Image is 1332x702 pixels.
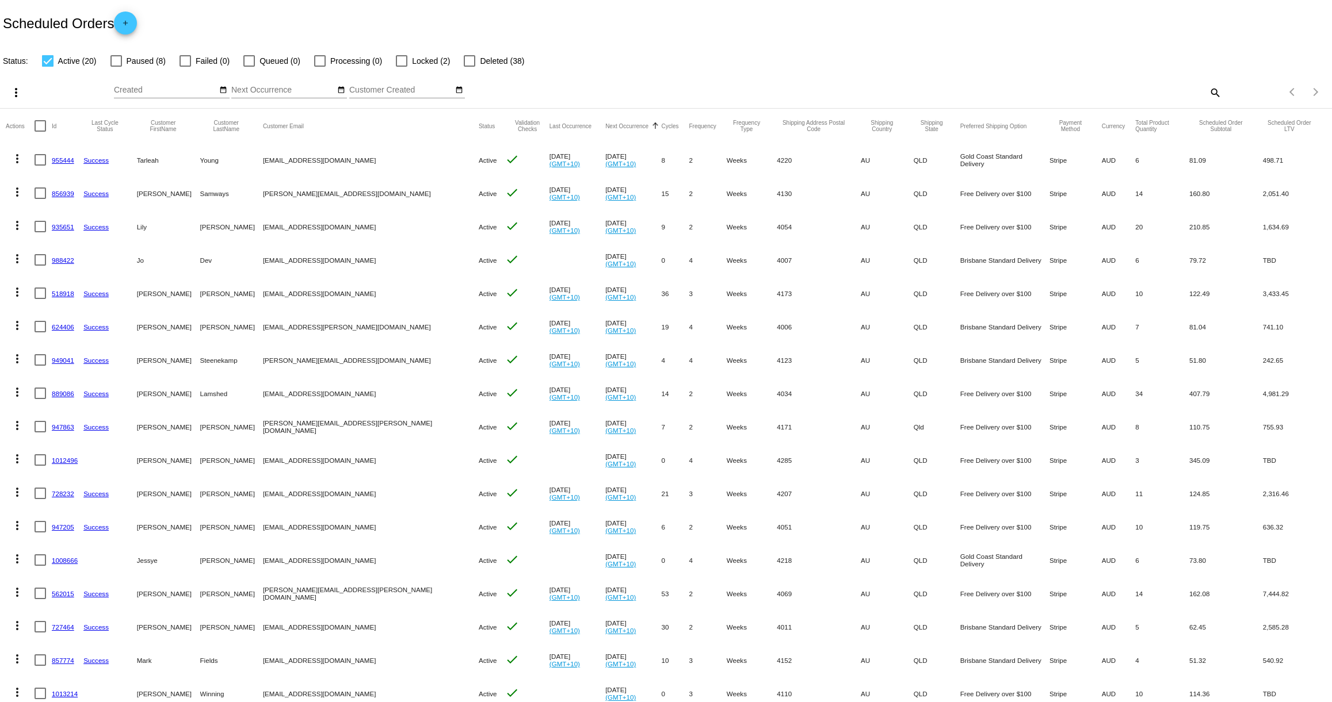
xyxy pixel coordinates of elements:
[861,243,914,277] mat-cell: AU
[1189,377,1263,410] mat-cell: 407.79
[1263,477,1326,510] mat-cell: 2,316.46
[10,319,24,332] mat-icon: more_vert
[661,177,689,210] mat-cell: 15
[200,210,263,243] mat-cell: [PERSON_NAME]
[549,193,580,201] a: (GMT+10)
[1189,277,1263,310] mat-cell: 122.49
[777,543,861,577] mat-cell: 4218
[10,385,24,399] mat-icon: more_vert
[200,410,263,443] mat-cell: [PERSON_NAME]
[479,122,495,129] button: Change sorting for Status
[861,310,914,343] mat-cell: AU
[689,543,726,577] mat-cell: 4
[83,423,109,431] a: Success
[200,510,263,543] mat-cell: [PERSON_NAME]
[727,120,767,132] button: Change sorting for FrequencyType
[727,143,777,177] mat-cell: Weeks
[861,210,914,243] mat-cell: AU
[777,143,861,177] mat-cell: 4220
[605,243,661,277] mat-cell: [DATE]
[861,120,903,132] button: Change sorting for ShippingCountry
[83,323,109,331] a: Success
[1049,343,1102,377] mat-cell: Stripe
[1135,543,1189,577] mat-cell: 6
[1135,410,1189,443] mat-cell: 8
[689,277,726,310] mat-cell: 3
[10,352,24,366] mat-icon: more_vert
[689,443,726,477] mat-cell: 4
[605,227,636,234] a: (GMT+10)
[1263,410,1326,443] mat-cell: 755.93
[1102,343,1136,377] mat-cell: AUD
[263,477,479,510] mat-cell: [EMAIL_ADDRESS][DOMAIN_NAME]
[83,390,109,397] a: Success
[605,277,661,310] mat-cell: [DATE]
[1102,122,1125,129] button: Change sorting for CurrencyIso
[1135,177,1189,210] mat-cell: 14
[1102,177,1136,210] mat-cell: AUD
[549,510,605,543] mat-cell: [DATE]
[960,377,1049,410] mat-cell: Free Delivery over $100
[200,343,263,377] mat-cell: Steenekamp
[960,410,1049,443] mat-cell: Free Delivery over $100
[1049,143,1102,177] mat-cell: Stripe
[549,393,580,401] a: (GMT+10)
[549,293,580,301] a: (GMT+10)
[689,143,726,177] mat-cell: 2
[777,120,850,132] button: Change sorting for ShippingPostcode
[263,143,479,177] mat-cell: [EMAIL_ADDRESS][DOMAIN_NAME]
[549,360,580,367] a: (GMT+10)
[1135,477,1189,510] mat-cell: 11
[861,510,914,543] mat-cell: AU
[914,543,960,577] mat-cell: QLD
[1189,243,1263,277] mat-cell: 79.72
[1102,277,1136,310] mat-cell: AUD
[914,277,960,310] mat-cell: QLD
[1102,143,1136,177] mat-cell: AUD
[10,218,24,232] mat-icon: more_vert
[605,527,636,534] a: (GMT+10)
[661,443,689,477] mat-cell: 0
[914,310,960,343] mat-cell: QLD
[605,543,661,577] mat-cell: [DATE]
[1049,177,1102,210] mat-cell: Stripe
[83,356,109,364] a: Success
[549,493,580,501] a: (GMT+10)
[777,210,861,243] mat-cell: 4054
[960,177,1049,210] mat-cell: Free Delivery over $100
[52,290,74,297] a: 518918
[549,427,580,434] a: (GMT+10)
[549,343,605,377] mat-cell: [DATE]
[727,243,777,277] mat-cell: Weeks
[549,143,605,177] mat-cell: [DATE]
[219,86,227,95] mat-icon: date_range
[200,543,263,577] mat-cell: [PERSON_NAME]
[137,277,200,310] mat-cell: [PERSON_NAME]
[1049,243,1102,277] mat-cell: Stripe
[605,293,636,301] a: (GMT+10)
[137,443,200,477] mat-cell: [PERSON_NAME]
[1049,277,1102,310] mat-cell: Stripe
[549,410,605,443] mat-cell: [DATE]
[263,122,304,129] button: Change sorting for CustomerEmail
[337,86,345,95] mat-icon: date_range
[689,210,726,243] mat-cell: 2
[661,510,689,543] mat-cell: 6
[777,243,861,277] mat-cell: 4007
[605,143,661,177] mat-cell: [DATE]
[83,523,109,531] a: Success
[661,277,689,310] mat-cell: 36
[200,443,263,477] mat-cell: [PERSON_NAME]
[605,443,661,477] mat-cell: [DATE]
[914,177,960,210] mat-cell: QLD
[549,122,591,129] button: Change sorting for LastOccurrenceUtc
[1135,377,1189,410] mat-cell: 34
[661,377,689,410] mat-cell: 14
[1263,510,1326,543] mat-cell: 636.32
[1049,410,1102,443] mat-cell: Stripe
[661,122,678,129] button: Change sorting for Cycles
[10,519,24,532] mat-icon: more_vert
[83,223,109,231] a: Success
[1102,410,1136,443] mat-cell: AUD
[1102,210,1136,243] mat-cell: AUD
